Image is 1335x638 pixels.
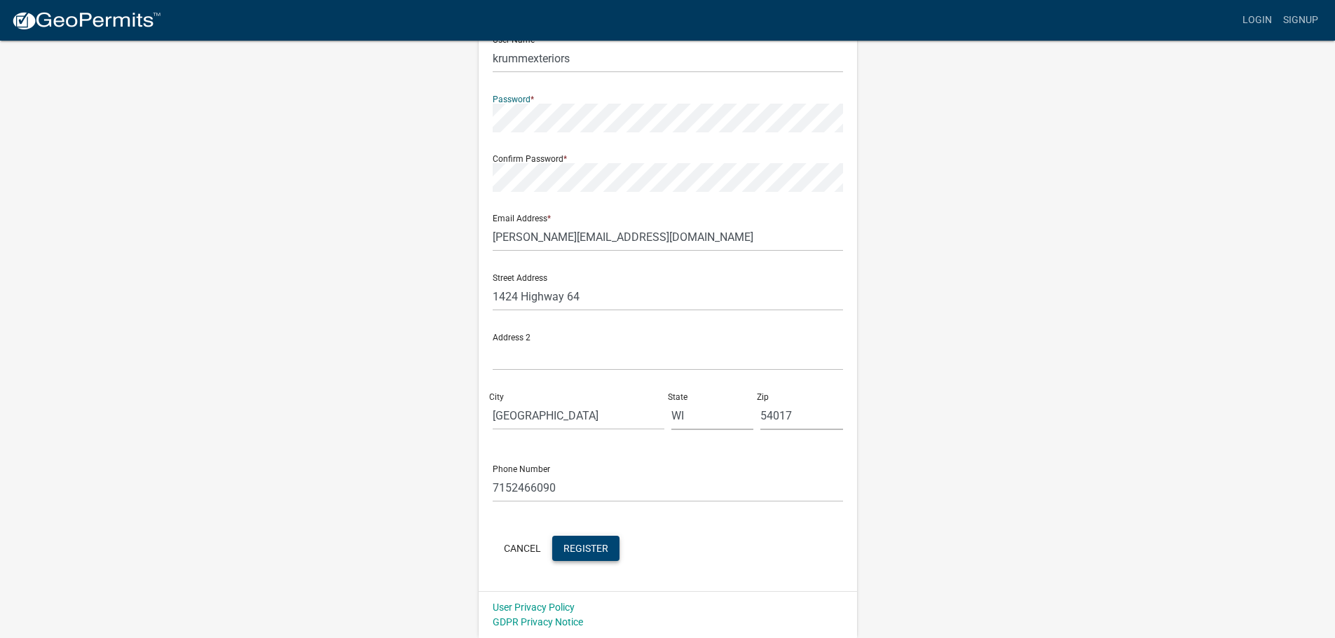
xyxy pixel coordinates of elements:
a: User Privacy Policy [493,602,575,613]
a: GDPR Privacy Notice [493,616,583,627]
a: Signup [1278,7,1324,34]
a: Login [1237,7,1278,34]
button: Register [552,536,619,561]
button: Cancel [493,536,552,561]
span: Register [563,542,608,553]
